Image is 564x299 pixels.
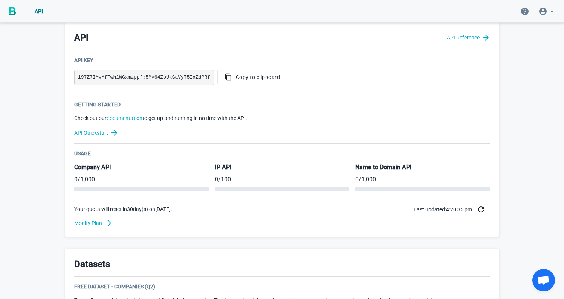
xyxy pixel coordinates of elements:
span: 0 [74,176,78,183]
div: Free Dataset - Companies (Q2) [74,283,490,290]
div: Last updated: 4:20:35 pm [414,200,490,219]
p: / 1,000 [355,175,490,184]
a: API Quickstart [74,128,490,137]
span: Copy to clipboard [224,73,280,81]
button: Copy to clipboard [217,70,287,84]
a: Modify Plan [74,219,490,228]
p: Check out our to get up and running in no time with the API. [74,114,490,122]
h5: IP API [215,163,349,172]
h5: Name to Domain API [355,163,490,172]
span: API [35,8,43,14]
p: / 100 [215,175,349,184]
span: 0 [355,176,359,183]
h5: Company API [74,163,209,172]
h3: API [74,31,89,44]
a: documentation [107,115,142,121]
pre: 197Z7IMwMfTwhlWGxmzppf:5Mv64ZoUkGaVyT5IxZdPRf [74,70,214,85]
div: Getting Started [74,101,490,108]
span: 0 [215,176,218,183]
div: API Key [74,56,490,64]
a: Open chat [532,269,555,291]
div: Usage [74,150,490,157]
p: / 1,000 [74,175,209,184]
a: API Reference [447,33,490,42]
img: BigPicture.io [9,7,16,15]
p: Your quota will reset in 30 day(s) on [DATE] . [74,205,172,213]
h3: Datasets [74,258,110,270]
